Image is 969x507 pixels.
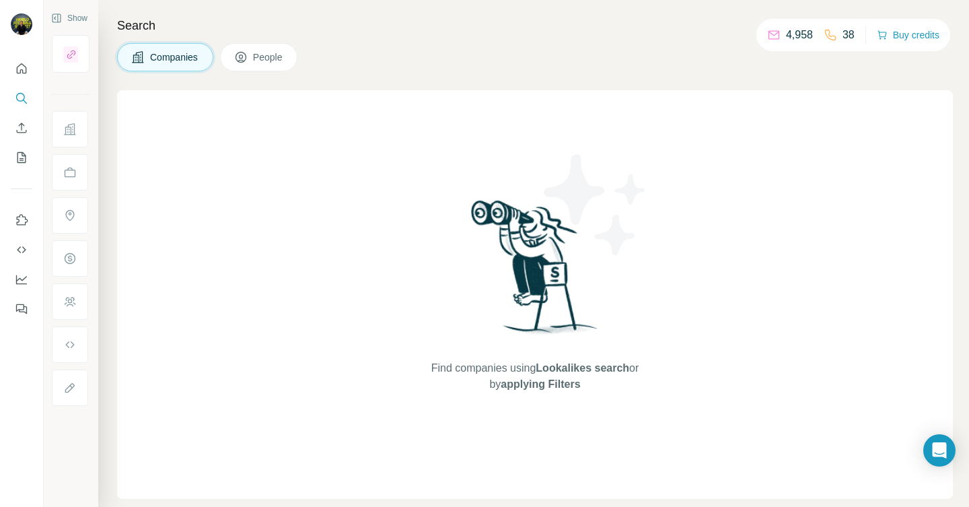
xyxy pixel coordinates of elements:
span: Companies [150,50,199,64]
button: Search [11,86,32,110]
button: Dashboard [11,267,32,292]
button: Use Surfe on LinkedIn [11,208,32,232]
button: Quick start [11,57,32,81]
img: Avatar [11,13,32,35]
p: 38 [842,27,855,43]
span: People [253,50,284,64]
button: My lists [11,145,32,170]
button: Show [42,8,97,28]
span: Lookalikes search [536,362,629,374]
button: Use Surfe API [11,238,32,262]
span: applying Filters [501,378,580,390]
button: Feedback [11,297,32,321]
div: Open Intercom Messenger [923,434,956,467]
img: Surfe Illustration - Woman searching with binoculars [465,197,605,347]
h4: Search [117,16,953,35]
p: 4,958 [786,27,813,43]
button: Buy credits [877,26,939,44]
span: Find companies using or by [427,360,643,393]
img: Surfe Illustration - Stars [535,144,656,265]
button: Enrich CSV [11,116,32,140]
